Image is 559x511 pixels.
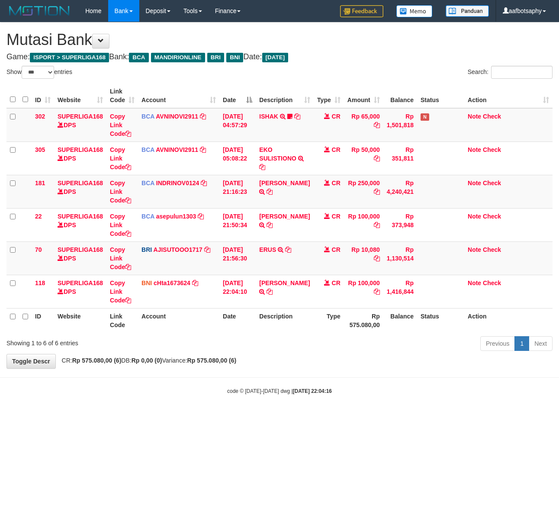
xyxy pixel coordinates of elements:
span: BNI [226,53,243,62]
td: DPS [54,175,106,208]
a: asepulun1303 [156,213,196,220]
td: [DATE] 21:50:34 [219,208,256,241]
span: CR [332,246,341,253]
span: 22 [35,213,42,220]
span: CR [332,146,341,153]
th: Balance [383,308,417,333]
th: Type [314,308,344,333]
a: Note [468,246,481,253]
span: BNI [141,280,152,286]
th: Description [256,308,313,333]
div: Showing 1 to 6 of 6 entries [6,335,226,347]
img: Button%20Memo.svg [396,5,433,17]
a: SUPERLIGA168 [58,213,103,220]
a: Copy Rp 100,000 to clipboard [374,288,380,295]
span: 302 [35,113,45,120]
a: Check [483,213,501,220]
td: [DATE] 21:16:23 [219,175,256,208]
span: CR [332,280,341,286]
span: 70 [35,246,42,253]
a: Copy ISHAK to clipboard [294,113,300,120]
a: Copy Rp 10,080 to clipboard [374,255,380,262]
a: 1 [514,336,529,351]
label: Search: [468,66,553,79]
strong: Rp 0,00 (0) [132,357,162,364]
a: SUPERLIGA168 [58,146,103,153]
td: Rp 100,000 [344,275,383,308]
a: Check [483,113,501,120]
span: MANDIRIONLINE [151,53,205,62]
a: Copy Link Code [110,246,131,270]
td: DPS [54,275,106,308]
a: Check [483,280,501,286]
td: [DATE] 22:04:10 [219,275,256,308]
a: SUPERLIGA168 [58,280,103,286]
span: BCA [141,113,154,120]
a: Copy AVNINOVI2911 to clipboard [200,146,206,153]
td: Rp 4,240,421 [383,175,417,208]
th: Action [464,308,553,333]
th: Date: activate to sort column descending [219,84,256,108]
img: MOTION_logo.png [6,4,72,17]
a: Note [468,146,481,153]
a: Copy asepulun1303 to clipboard [198,213,204,220]
a: ISHAK [259,113,278,120]
td: Rp 1,416,844 [383,275,417,308]
strong: Rp 575.080,00 (6) [187,357,237,364]
a: Copy Link Code [110,180,131,204]
th: Website: activate to sort column ascending [54,84,106,108]
a: AJISUTOOO1717 [154,246,202,253]
h1: Mutasi Bank [6,31,553,48]
span: BCA [141,213,154,220]
td: Rp 1,130,514 [383,241,417,275]
td: [DATE] 04:57:29 [219,108,256,142]
a: Next [529,336,553,351]
td: Rp 1,501,818 [383,108,417,142]
span: BCA [141,180,154,186]
span: CR [332,113,341,120]
a: Copy Link Code [110,113,131,137]
a: Copy Rp 50,000 to clipboard [374,155,380,162]
td: Rp 100,000 [344,208,383,241]
a: SUPERLIGA168 [58,246,103,253]
span: BCA [141,146,154,153]
input: Search: [491,66,553,79]
td: DPS [54,108,106,142]
td: DPS [54,141,106,175]
a: Note [468,280,481,286]
th: Date [219,308,256,333]
span: CR: DB: Variance: [58,357,237,364]
a: Note [468,113,481,120]
td: Rp 65,000 [344,108,383,142]
th: ID: activate to sort column ascending [32,84,54,108]
a: Previous [480,336,515,351]
th: Status [417,84,464,108]
a: [PERSON_NAME] [259,280,310,286]
a: Copy Link Code [110,280,131,304]
a: Toggle Descr [6,354,56,369]
a: Copy AVNINOVI2911 to clipboard [200,113,206,120]
a: Copy INDRINOV0124 to clipboard [201,180,207,186]
td: DPS [54,208,106,241]
a: AVNINOVI2911 [156,113,198,120]
a: Copy cHta1673624 to clipboard [192,280,198,286]
td: Rp 10,080 [344,241,383,275]
span: [DATE] [262,53,289,62]
label: Show entries [6,66,72,79]
th: Balance [383,84,417,108]
img: panduan.png [446,5,489,17]
small: code © [DATE]-[DATE] dwg | [227,388,332,394]
td: Rp 351,811 [383,141,417,175]
td: Rp 250,000 [344,175,383,208]
span: BCA [129,53,148,62]
th: Type: activate to sort column ascending [314,84,344,108]
a: Check [483,180,501,186]
a: Copy EKO SULISTIONO to clipboard [259,164,265,170]
td: DPS [54,241,106,275]
th: Amount: activate to sort column ascending [344,84,383,108]
a: Copy ARIEF MUNANDAR to clipboard [267,288,273,295]
td: [DATE] 21:56:30 [219,241,256,275]
span: CR [332,213,341,220]
td: [DATE] 05:08:22 [219,141,256,175]
h4: Game: Bank: Date: [6,53,553,61]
